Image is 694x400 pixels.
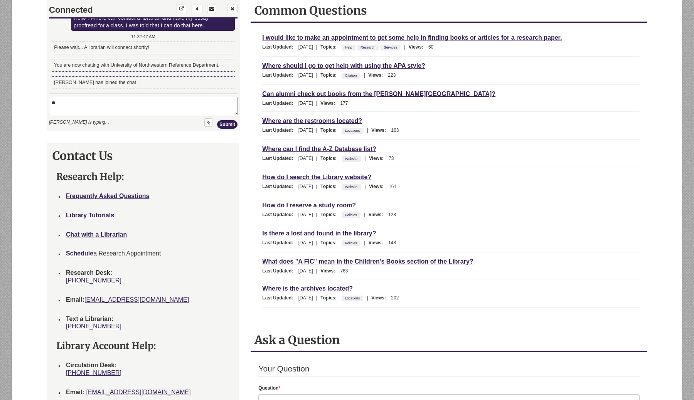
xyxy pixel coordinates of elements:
h2: Common Questions [254,3,643,18]
strong: Research Desk: [66,269,112,276]
span: 161 [389,184,396,189]
strong: Text a Librarian: [66,316,113,322]
strong: Email: [66,389,84,395]
a: Frequently Asked Questions [66,193,149,199]
span: 202 [391,295,399,301]
a: How do I search the Library website? [262,173,371,182]
a: Where is the archives located? [262,284,353,293]
span: Topics: [320,184,340,189]
div: You are now chatting with University of Northwestern Reference Department. [5,59,188,72]
span: | [314,212,319,217]
a: [EMAIL_ADDRESS][DOMAIN_NAME] [84,296,189,303]
span: 73 [389,156,394,161]
span: 163 [391,128,399,133]
strong: Library Account Help: [56,340,156,352]
span: Last Updated: [262,128,297,133]
span: [DATE] [298,184,313,189]
span: Topics: [320,240,340,245]
span: | [362,212,367,217]
a: Services [382,43,398,52]
a: What does "A FIC" mean in the Children's Books section of the Library? [262,257,473,266]
span: Topics: [320,128,340,133]
span: Last Updated: [262,268,297,274]
ul: Topics: [342,212,362,217]
span: a Research Appointment [66,250,161,257]
label: Question [258,384,280,392]
a: How do I reserve a study room? [262,201,356,210]
a: Locations [344,126,361,135]
strong: Circulation Desk: [66,362,117,368]
a: Where are the restrooms located? [262,116,362,125]
span: Views: [369,212,387,217]
a: I would like to make an appointment to get some help in finding books or articles for a research ... [262,33,562,42]
span: | [362,72,367,78]
a: Can alumni check out books from the [PERSON_NAME][GEOGRAPHIC_DATA]? [262,89,495,98]
a: [PHONE_NUMBER] [66,370,121,376]
span: [DATE] [298,212,313,217]
span: Views: [320,101,339,106]
a: Where can I find the A-Z Database list? [262,145,376,153]
span: [DATE] [298,72,313,78]
span: Topics: [320,212,340,217]
ul: Topics: [342,184,362,189]
span: | [365,128,370,133]
span: Topics: [320,72,340,78]
ul: Topics: [342,44,402,50]
span: [DATE] [298,156,313,161]
div: Chat actions [54,5,190,13]
span: | [314,240,319,245]
span: | [314,72,319,78]
strong: Research Help: [56,171,124,183]
span: Topics: [320,295,340,301]
a: Research [359,43,377,52]
button: View/Email Transcript [160,5,169,13]
span: [DATE] [298,268,313,274]
span: [DATE] [298,44,313,50]
span: 223 [388,72,396,78]
textarea: Your message [2,97,190,116]
a: Policies [344,239,358,247]
span: Topics: [320,44,340,50]
div: [PERSON_NAME] has joined the chat [5,77,188,89]
span: Topics: [320,156,340,161]
span: Last Updated: [262,44,297,50]
span: 763 [340,268,348,274]
a: [PHONE_NUMBER] [66,277,121,284]
span: | [402,44,407,50]
span: Last Updated: [262,240,297,245]
a: Website [344,183,359,191]
a: Citation [344,71,358,80]
legend: Your Question [258,362,640,376]
a: [PHONE_NUMBER] [66,323,121,329]
span: | [363,184,368,189]
strong: Email: [66,296,84,303]
span: Last Updated: [262,72,297,78]
a: Chat with a Librarian [66,231,127,238]
span: [DATE] [298,295,313,301]
span: [DATE] [298,240,313,245]
span: | [314,101,319,106]
a: Website [344,155,359,163]
span: | [314,295,319,301]
span: 148 [388,240,396,245]
a: Is there a lost and found in the library? [262,229,376,238]
span: Last Updated: [262,295,297,301]
button: Submit [170,121,190,129]
button: End Chat [180,5,190,13]
a: [EMAIL_ADDRESS][DOMAIN_NAME] [86,389,190,395]
a: Where should I go to get help with using the APA style? [262,61,425,70]
span: Views: [369,184,387,189]
span: [DATE] [298,101,313,106]
h2: Ask a Question [254,333,643,347]
span: 60 [428,44,433,50]
span: | [314,156,319,161]
div: [PERSON_NAME] is typing... [2,119,153,126]
a: Schedule [66,250,93,257]
span: | [314,128,319,133]
ul: Topics: [342,240,362,245]
span: | [314,268,319,274]
time: 11:32:47 AM [5,34,188,40]
strong: Library Tutorials [66,212,114,218]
